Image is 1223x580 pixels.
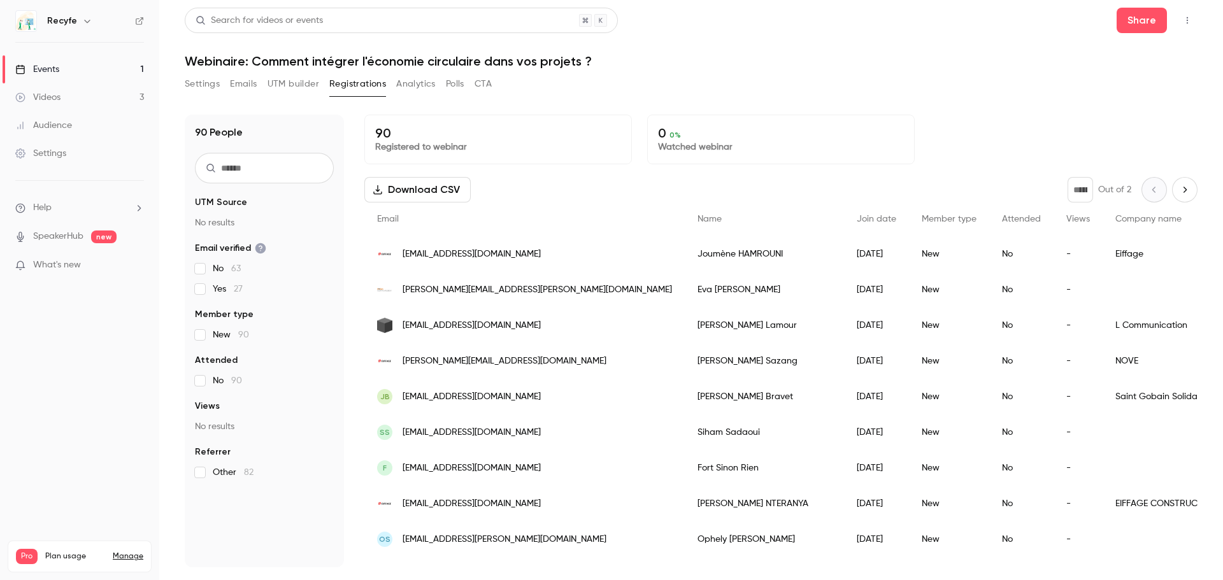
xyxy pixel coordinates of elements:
div: No [989,236,1054,272]
span: Plan usage [45,551,105,562]
button: Analytics [396,74,436,94]
div: [DATE] [844,343,909,379]
span: 90 [238,330,249,339]
span: Join date [857,215,896,223]
span: Pro [16,549,38,564]
span: Help [33,201,52,215]
div: Settings [15,147,66,160]
img: irinalamour.com [377,318,392,333]
div: [PERSON_NAME] Lamour [685,308,844,343]
p: Registered to webinar [375,141,621,153]
span: Company name [1115,215,1182,223]
div: New [909,486,989,521]
li: help-dropdown-opener [15,201,144,215]
p: No results [195,420,334,433]
p: 0 [658,125,904,141]
span: [EMAIL_ADDRESS][DOMAIN_NAME] [403,426,541,439]
span: Email verified [195,242,266,255]
div: - [1054,521,1103,557]
div: - [1054,486,1103,521]
button: Next page [1172,177,1198,202]
span: Member type [922,215,976,223]
span: Views [195,400,220,413]
div: [DATE] [844,414,909,450]
button: Settings [185,74,220,94]
div: - [1054,236,1103,272]
span: 0 % [669,131,681,139]
section: facet-groups [195,196,334,479]
div: New [909,236,989,272]
div: New [909,450,989,486]
p: 90 [375,125,621,141]
span: 63 [231,264,241,273]
div: - [1054,414,1103,450]
div: [DATE] [844,486,909,521]
span: [EMAIL_ADDRESS][DOMAIN_NAME] [403,390,541,404]
span: SS [380,427,390,438]
span: [EMAIL_ADDRESS][DOMAIN_NAME] [403,319,541,332]
span: [EMAIL_ADDRESS][PERSON_NAME][DOMAIN_NAME] [403,533,606,546]
div: Events [15,63,59,76]
span: Referrer [195,446,231,458]
span: F [383,462,387,474]
div: New [909,414,989,450]
span: [PERSON_NAME][EMAIL_ADDRESS][PERSON_NAME][DOMAIN_NAME] [403,283,672,297]
span: Email [377,215,399,223]
button: Share [1117,8,1167,33]
span: Member type [195,308,254,321]
div: - [1054,308,1103,343]
button: CTA [475,74,492,94]
div: Eva [PERSON_NAME] [685,272,844,308]
a: Manage [113,551,143,562]
div: [PERSON_NAME] Sazang [685,343,844,379]
span: No [213,262,241,275]
span: Attended [195,354,238,367]
div: New [909,379,989,414]
span: Other [213,466,254,479]
div: Videos [15,91,61,104]
div: - [1054,379,1103,414]
button: Emails [230,74,257,94]
span: New [213,329,249,341]
div: [DATE] [844,308,909,343]
div: Audience [15,119,72,132]
p: No results [195,216,334,229]
span: OS [379,534,390,545]
span: Views [1066,215,1090,223]
div: [DATE] [844,379,909,414]
div: - [1054,343,1103,379]
span: UTM Source [195,196,247,209]
div: Ophely [PERSON_NAME] [685,521,844,557]
span: No [213,374,242,387]
span: 27 [234,285,243,294]
div: [DATE] [844,236,909,272]
div: No [989,343,1054,379]
span: [EMAIL_ADDRESS][DOMAIN_NAME] [403,248,541,261]
div: - [1054,450,1103,486]
button: Registrations [329,74,386,94]
span: 90 [231,376,242,385]
div: Siham Sadaoui [685,414,844,450]
img: Recyfe [16,11,36,31]
div: Fort Sinon Rien [685,450,844,486]
button: Polls [446,74,464,94]
h1: Webinaire: Comment intégrer l'économie circulaire dans vos projets ? [185,53,1198,69]
div: No [989,521,1054,557]
iframe: Noticeable Trigger [129,260,144,271]
div: New [909,308,989,343]
div: [DATE] [844,450,909,486]
div: Joumène HAMROUNI [685,236,844,272]
div: Search for videos or events [196,14,323,27]
span: Yes [213,283,243,295]
div: No [989,379,1054,414]
span: [EMAIL_ADDRESS][DOMAIN_NAME] [403,462,541,475]
div: [DATE] [844,521,909,557]
span: Name [697,215,722,223]
div: New [909,343,989,379]
p: Watched webinar [658,141,904,153]
img: eiffage.com [377,246,392,262]
img: pollen-communication.fr [377,282,392,297]
div: New [909,521,989,557]
div: [DATE] [844,272,909,308]
span: new [91,230,117,243]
